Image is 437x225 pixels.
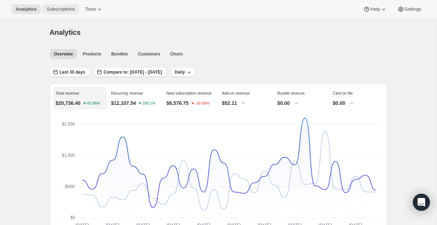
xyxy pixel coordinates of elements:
[171,67,195,77] button: Daily
[370,6,380,12] span: Help
[393,4,426,14] button: Settings
[413,194,430,211] div: Open Intercom Messenger
[42,4,79,14] button: Subscriptions
[56,91,79,95] span: Total revenue
[85,6,96,12] span: Tools
[16,6,37,12] span: Analytics
[62,122,75,127] text: $1,500
[60,69,85,75] span: Last 30 days
[333,100,345,107] p: $0.00
[81,4,107,14] button: Tools
[359,4,391,14] button: Help
[50,67,90,77] button: Last 30 days
[404,6,421,12] span: Settings
[54,51,73,57] span: Overview
[11,4,41,14] button: Analytics
[277,100,290,107] p: $0.00
[111,91,144,95] span: Recurring revenue
[142,101,156,106] text: 189.1%
[65,184,75,189] text: $500
[62,153,75,158] text: $1,000
[104,69,162,75] span: Compare to: [DATE] - [DATE]
[167,91,212,95] span: New subscription revenue
[170,51,183,57] span: Churn
[83,51,101,57] span: Products
[70,215,75,220] text: $0
[138,51,160,57] span: Customers
[195,101,209,106] text: -16.05%
[87,101,100,106] text: 43.96%
[94,67,166,77] button: Compare to: [DATE] - [DATE]
[175,69,185,75] span: Daily
[222,91,250,95] span: Add-on revenue
[111,51,128,57] span: Bundles
[111,100,136,107] p: $12,107.54
[222,100,237,107] p: $52.11
[277,91,305,95] span: Bundle revenue
[167,100,189,107] p: $8,576.75
[50,28,81,36] span: Analytics
[47,6,75,12] span: Subscriptions
[56,100,81,107] p: $20,736.40
[333,91,353,95] span: Card on file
